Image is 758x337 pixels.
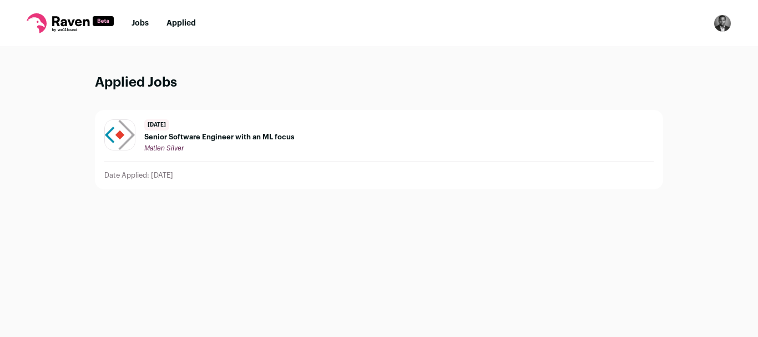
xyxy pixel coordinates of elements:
[95,110,663,189] a: [DATE] Senior Software Engineer with an ML focus Matlen Silver Date Applied: [DATE]
[104,171,173,180] p: Date Applied: [DATE]
[132,19,149,27] a: Jobs
[714,14,731,32] img: 16618616-medium_jpg
[144,133,295,142] span: Senior Software Engineer with an ML focus
[105,120,135,150] img: 3e1b7ef464c679d6cd7a0efd09c0f2dc50de6c67842bad7d76aef9a4992189d4.jpg
[166,19,196,27] a: Applied
[144,145,184,152] span: Matlen Silver
[95,74,663,92] h1: Applied Jobs
[144,119,169,130] span: [DATE]
[714,14,731,32] button: Open dropdown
